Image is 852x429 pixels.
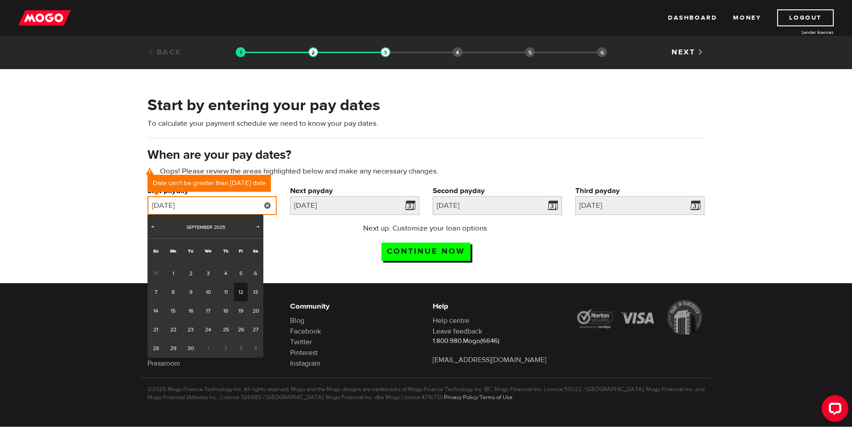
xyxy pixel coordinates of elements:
a: 13 [248,283,263,301]
img: mogo_logo-11ee424be714fa7cbb0f0f49df9e16ec.png [18,9,71,26]
h6: Community [290,301,419,312]
a: Terms of Use [479,394,512,401]
a: 3 [199,264,217,283]
span: 4 [248,339,263,358]
a: 9 [182,283,199,301]
a: Leave feedback [433,327,482,336]
iframe: LiveChat chat widget [815,392,852,429]
a: 1 [164,264,182,283]
span: Thursday [223,248,229,254]
a: Help centre [433,316,469,325]
a: 16 [182,301,199,320]
p: 1.800.980.Mogo(6646) [433,337,562,346]
a: Pinterest [290,348,318,357]
a: 2 [182,264,199,283]
a: Instagram [290,359,320,368]
span: Tuesday [188,248,193,254]
h3: When are your pay dates? [147,148,705,162]
a: Lender licences [767,29,834,36]
span: September [186,224,213,231]
a: 18 [217,301,234,320]
a: 4 [217,264,234,283]
span: 1 [199,339,217,358]
a: 29 [164,339,182,358]
a: 17 [199,301,217,320]
span: 31 [147,264,164,283]
a: Dashboard [668,9,717,26]
a: Back [147,47,182,57]
a: 19 [234,301,248,320]
a: Blog [290,316,304,325]
span: Saturday [253,248,258,254]
span: Next [254,223,262,230]
a: 15 [164,301,182,320]
a: 21 [147,320,164,339]
h2: Start by entering your pay dates [147,96,705,115]
a: 5 [234,264,248,283]
a: Next [672,47,705,57]
a: 14 [147,301,164,320]
a: 28 [147,339,164,358]
a: [EMAIL_ADDRESS][DOMAIN_NAME] [433,355,546,364]
span: Friday [239,248,243,254]
a: 11 [217,283,234,301]
a: 6 [248,264,263,283]
a: Next [254,223,262,232]
a: Prev [148,223,157,232]
p: Next up: Customize your loan options. [338,223,515,234]
label: Second payday [433,186,562,196]
a: Pressroom [147,359,180,368]
span: 2 [217,339,234,358]
span: Wednesday [205,248,211,254]
a: Privacy Policy [444,394,478,401]
a: Logout [777,9,834,26]
a: Money [733,9,761,26]
a: 12 [234,283,248,301]
a: 30 [182,339,199,358]
span: Sunday [153,248,159,254]
a: Twitter [290,338,312,346]
img: legal-icons-92a2ffecb4d32d839781d1b4e4802d7b.png [575,300,705,334]
input: Continue now [381,243,471,261]
span: Prev [149,223,156,230]
span: 3 [234,339,248,358]
a: 20 [248,301,263,320]
a: 25 [217,320,234,339]
span: Monday [170,248,176,254]
img: transparent-188c492fd9eaac0f573672f40bb141c2.gif [236,47,246,57]
p: ©2025 Mogo Finance Technology Inc. All rights reserved. Mogo and the Mogo designs are trademarks ... [147,385,705,401]
a: 23 [182,320,199,339]
a: 10 [199,283,217,301]
a: 27 [248,320,263,339]
p: To calculate your payment schedule we need to know your pay dates. [147,118,705,129]
a: 8 [164,283,182,301]
a: 26 [234,320,248,339]
div: Date can't be greater than [DATE] date [147,175,271,192]
a: Facebook [290,327,321,336]
label: Third payday [575,186,705,196]
a: 22 [164,320,182,339]
a: 7 [147,283,164,301]
img: transparent-188c492fd9eaac0f573672f40bb141c2.gif [381,47,390,57]
span: 2025 [214,224,225,231]
label: Next payday [290,186,419,196]
img: transparent-188c492fd9eaac0f573672f40bb141c2.gif [308,47,318,57]
h6: Help [433,301,562,312]
a: 24 [199,320,217,339]
p: Oops! Please review the areas highlighted below and make any necessary changes. [147,166,705,177]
